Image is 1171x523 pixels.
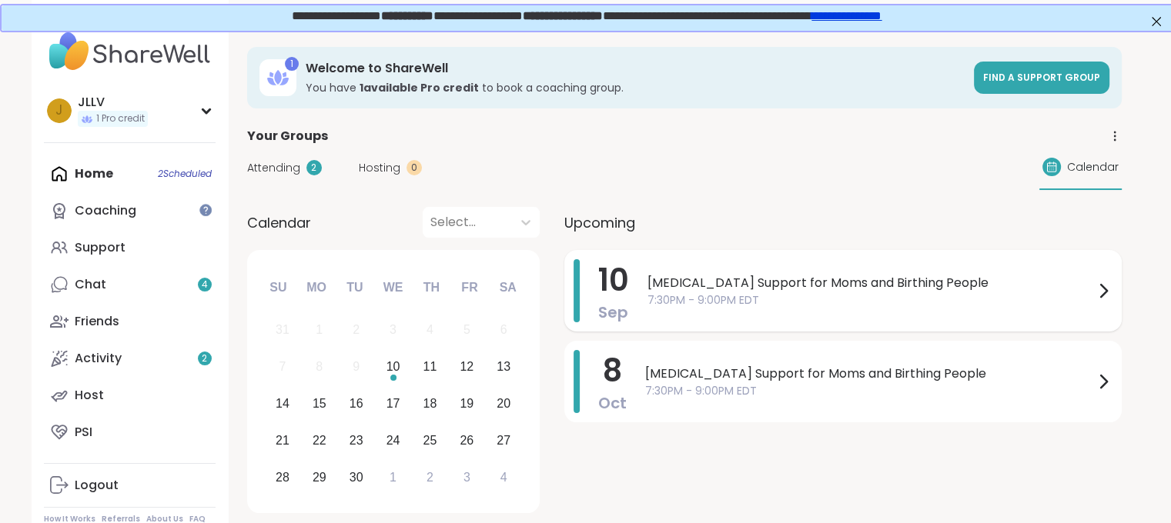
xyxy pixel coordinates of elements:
[974,62,1109,94] a: Find a support group
[376,424,410,457] div: Choose Wednesday, September 24th, 2025
[340,424,373,457] div: Choose Tuesday, September 23rd, 2025
[313,467,326,488] div: 29
[500,467,507,488] div: 4
[276,393,289,414] div: 14
[463,319,470,340] div: 5
[306,160,322,175] div: 2
[303,351,336,384] div: Not available Monday, September 8th, 2025
[276,319,289,340] div: 31
[450,351,483,384] div: Choose Friday, September 12th, 2025
[303,461,336,494] div: Choose Monday, September 29th, 2025
[353,356,360,377] div: 9
[386,356,400,377] div: 10
[266,388,299,421] div: Choose Sunday, September 14th, 2025
[460,393,473,414] div: 19
[96,112,145,125] span: 1 Pro credit
[423,356,437,377] div: 11
[276,430,289,451] div: 21
[44,340,216,377] a: Activity2
[460,430,473,451] div: 26
[340,351,373,384] div: Not available Tuesday, September 9th, 2025
[44,25,216,78] img: ShareWell Nav Logo
[55,101,62,121] span: J
[75,313,119,330] div: Friends
[75,387,104,404] div: Host
[264,311,522,495] div: month 2025-09
[202,278,208,291] span: 4
[463,467,470,488] div: 3
[306,80,965,95] h3: You have to book a coaching group.
[338,271,372,305] div: Tu
[427,467,433,488] div: 2
[647,274,1094,292] span: [MEDICAL_DATA] Support for Moms and Birthing People
[340,461,373,494] div: Choose Tuesday, September 30th, 2025
[247,127,328,145] span: Your Groups
[1067,159,1119,175] span: Calendar
[598,301,628,323] span: Sep
[199,204,212,216] iframe: Spotlight
[350,467,363,488] div: 30
[285,57,299,71] div: 1
[598,392,627,414] span: Oct
[266,351,299,384] div: Not available Sunday, September 7th, 2025
[423,393,437,414] div: 18
[413,461,447,494] div: Choose Thursday, October 2nd, 2025
[487,351,520,384] div: Choose Saturday, September 13th, 2025
[983,71,1100,84] span: Find a support group
[487,388,520,421] div: Choose Saturday, September 20th, 2025
[414,271,448,305] div: Th
[450,461,483,494] div: Choose Friday, October 3rd, 2025
[450,388,483,421] div: Choose Friday, September 19th, 2025
[44,229,216,266] a: Support
[276,467,289,488] div: 28
[303,424,336,457] div: Choose Monday, September 22nd, 2025
[487,314,520,347] div: Not available Saturday, September 6th, 2025
[407,160,422,175] div: 0
[353,319,360,340] div: 2
[487,461,520,494] div: Choose Saturday, October 4th, 2025
[266,461,299,494] div: Choose Sunday, September 28th, 2025
[413,351,447,384] div: Choose Thursday, September 11th, 2025
[266,424,299,457] div: Choose Sunday, September 21st, 2025
[598,258,629,301] span: 10
[490,271,524,305] div: Sa
[75,202,136,219] div: Coaching
[44,414,216,451] a: PSI
[603,349,622,392] span: 8
[202,352,207,365] span: 2
[340,388,373,421] div: Choose Tuesday, September 16th, 2025
[359,160,400,176] span: Hosting
[386,393,400,414] div: 17
[386,430,400,451] div: 24
[350,430,363,451] div: 23
[497,356,510,377] div: 13
[340,314,373,347] div: Not available Tuesday, September 2nd, 2025
[299,271,333,305] div: Mo
[313,393,326,414] div: 15
[78,94,148,111] div: JLLV
[247,160,300,176] span: Attending
[376,314,410,347] div: Not available Wednesday, September 3rd, 2025
[313,430,326,451] div: 22
[423,430,437,451] div: 25
[376,271,410,305] div: We
[376,461,410,494] div: Choose Wednesday, October 1st, 2025
[266,314,299,347] div: Not available Sunday, August 31st, 2025
[453,271,487,305] div: Fr
[360,80,479,95] b: 1 available Pro credit
[376,351,410,384] div: Choose Wednesday, September 10th, 2025
[350,393,363,414] div: 16
[500,319,507,340] div: 6
[316,319,323,340] div: 1
[75,350,122,367] div: Activity
[247,212,311,233] span: Calendar
[413,424,447,457] div: Choose Thursday, September 25th, 2025
[413,388,447,421] div: Choose Thursday, September 18th, 2025
[413,314,447,347] div: Not available Thursday, September 4th, 2025
[44,192,216,229] a: Coaching
[645,365,1094,383] span: [MEDICAL_DATA] Support for Moms and Birthing People
[390,319,396,340] div: 3
[261,271,295,305] div: Su
[564,212,635,233] span: Upcoming
[44,467,216,504] a: Logout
